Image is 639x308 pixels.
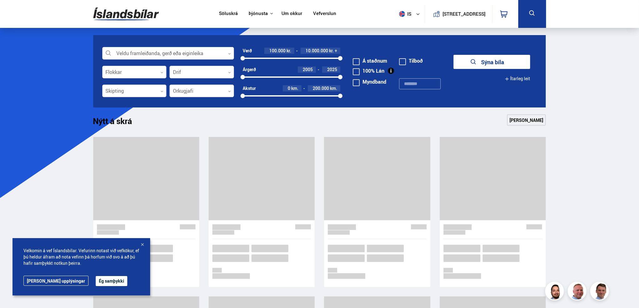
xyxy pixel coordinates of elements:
[281,11,302,17] a: Um okkur
[397,5,425,23] button: is
[23,248,139,266] span: Velkomin á vef Íslandsbílar. Vefurinn notast við vefkökur, ef þú heldur áfram að nota vefinn þá h...
[243,48,252,53] div: Verð
[454,55,530,69] button: Sýna bíla
[313,85,329,91] span: 200.000
[428,5,489,23] a: [STREET_ADDRESS]
[335,48,337,53] span: +
[313,11,336,17] a: Vefverslun
[445,11,483,17] button: [STREET_ADDRESS]
[399,58,423,63] label: Tilboð
[243,86,256,91] div: Akstur
[569,283,587,301] img: siFngHWaQ9KaOqBr.png
[249,11,268,17] button: Þjónusta
[219,11,238,17] a: Söluskrá
[5,3,24,21] button: Open LiveChat chat widget
[353,58,387,63] label: Á staðnum
[303,66,313,72] span: 2005
[96,276,127,286] button: Ég samþykki
[291,86,298,91] span: km.
[353,68,384,73] label: 100% Lán
[353,79,386,84] label: Myndband
[287,48,291,53] span: kr.
[397,11,412,17] span: is
[591,283,610,301] img: FbJEzSuNWCJXmdc-.webp
[505,72,530,86] button: Ítarleg leit
[93,116,143,129] h1: Nýtt á skrá
[288,85,290,91] span: 0
[546,283,565,301] img: nhp88E3Fdnt1Opn2.png
[23,276,89,286] a: [PERSON_NAME] upplýsingar
[330,86,337,91] span: km.
[329,48,334,53] span: kr.
[93,4,159,24] img: G0Ugv5HjCgRt.svg
[327,66,337,72] span: 2025
[243,67,256,72] div: Árgerð
[306,48,328,54] span: 10.000.000
[269,48,286,54] span: 100.000
[507,114,546,126] a: [PERSON_NAME]
[399,11,405,17] img: svg+xml;base64,PHN2ZyB4bWxucz0iaHR0cDovL3d3dy53My5vcmcvMjAwMC9zdmciIHdpZHRoPSI1MTIiIGhlaWdodD0iNT...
